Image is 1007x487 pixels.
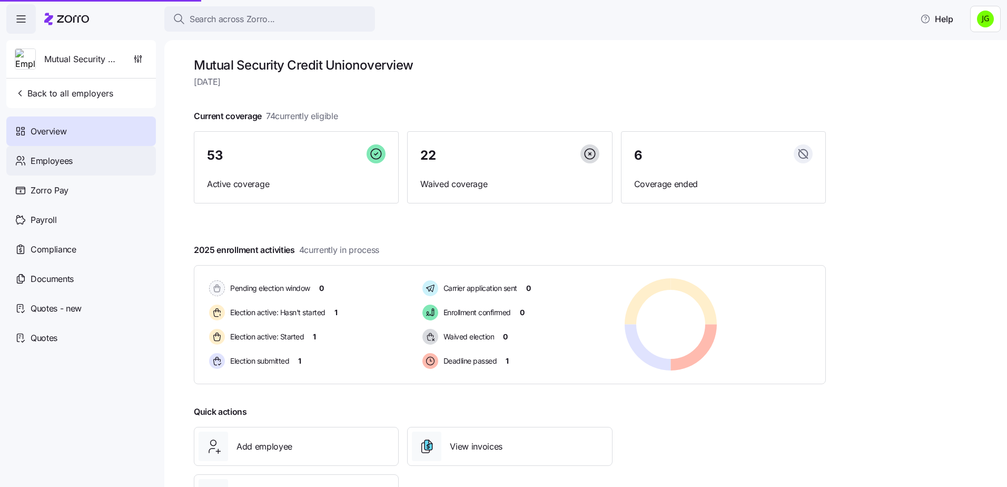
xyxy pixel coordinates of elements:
[503,332,508,342] span: 0
[977,11,994,27] img: a4774ed6021b6d0ef619099e609a7ec5
[6,146,156,176] a: Employees
[194,110,338,123] span: Current coverage
[31,154,73,168] span: Employees
[227,283,310,294] span: Pending election window
[920,13,953,25] span: Help
[526,283,531,294] span: 0
[440,332,495,342] span: Waived election
[227,356,289,366] span: Election submitted
[6,264,156,294] a: Documents
[15,49,35,70] img: Employer logo
[207,178,386,191] span: Active coverage
[912,8,962,30] button: Help
[15,87,113,100] span: Back to all employers
[31,184,68,197] span: Zorro Pay
[313,332,316,342] span: 1
[31,272,74,286] span: Documents
[420,149,436,162] span: 22
[194,75,826,89] span: [DATE]
[31,213,57,227] span: Payroll
[319,283,324,294] span: 0
[194,405,247,418] span: Quick actions
[227,332,304,342] span: Election active: Started
[440,307,511,318] span: Enrollment confirmed
[506,356,509,366] span: 1
[520,307,525,318] span: 0
[634,178,813,191] span: Coverage ended
[164,6,375,32] button: Search across Zorro...
[634,149,643,162] span: 6
[236,440,292,453] span: Add employee
[207,149,223,162] span: 53
[266,110,338,123] span: 74 currently eligible
[299,244,379,257] span: 4 currently in process
[334,307,338,318] span: 1
[6,294,156,323] a: Quotes - new
[194,244,379,257] span: 2025 enrollment activities
[227,307,325,318] span: Election active: Hasn't started
[6,176,156,205] a: Zorro Pay
[31,243,76,256] span: Compliance
[420,178,599,191] span: Waived coverage
[6,323,156,353] a: Quotes
[11,83,117,104] button: Back to all employers
[6,205,156,235] a: Payroll
[31,332,57,345] span: Quotes
[6,116,156,146] a: Overview
[6,235,156,264] a: Compliance
[440,283,517,294] span: Carrier application sent
[190,13,275,26] span: Search across Zorro...
[440,356,497,366] span: Deadline passed
[44,53,120,66] span: Mutual Security Credit Union
[450,440,502,453] span: View invoices
[31,302,82,315] span: Quotes - new
[31,125,66,138] span: Overview
[298,356,301,366] span: 1
[194,57,826,73] h1: Mutual Security Credit Union overview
